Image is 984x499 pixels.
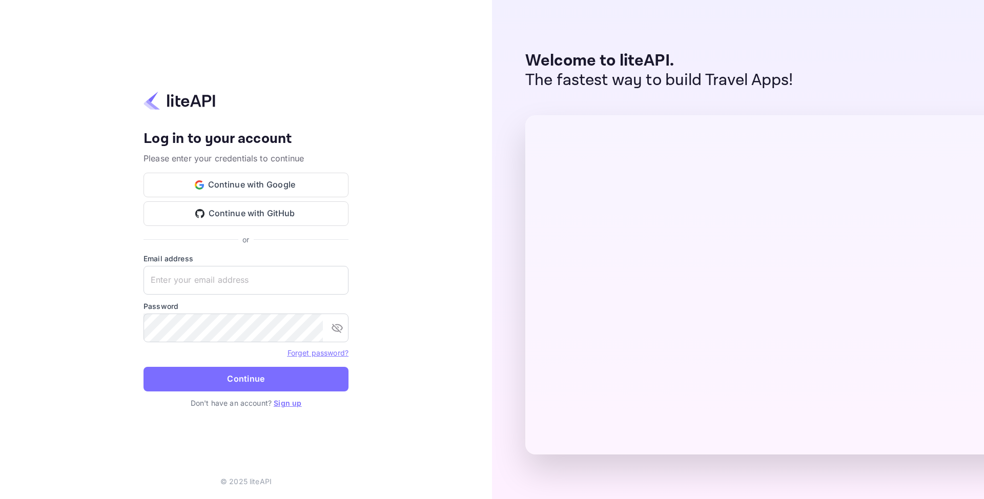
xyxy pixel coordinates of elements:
button: toggle password visibility [327,318,347,338]
p: Please enter your credentials to continue [143,152,348,164]
label: Password [143,301,348,311]
img: liteapi [143,91,215,111]
button: Continue [143,367,348,391]
a: Forget password? [288,347,348,358]
p: © 2025 liteAPI [220,476,272,487]
a: Sign up [274,399,301,407]
p: The fastest way to build Travel Apps! [525,71,793,90]
button: Continue with GitHub [143,201,348,226]
label: Email address [143,253,348,264]
h4: Log in to your account [143,130,348,148]
p: Welcome to liteAPI. [525,51,793,71]
button: Continue with Google [143,173,348,197]
input: Enter your email address [143,266,348,295]
a: Forget password? [288,348,348,357]
p: or [242,234,249,245]
p: Don't have an account? [143,398,348,408]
